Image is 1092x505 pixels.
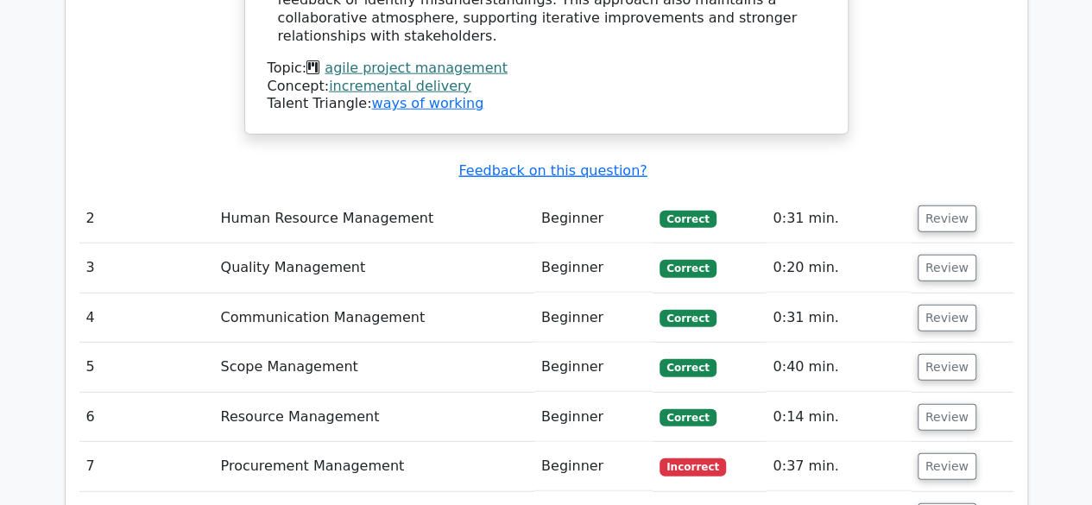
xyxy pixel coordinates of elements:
div: Topic: [268,60,825,78]
td: 2 [79,194,214,243]
td: 0:31 min. [766,194,910,243]
td: Scope Management [213,343,533,392]
button: Review [918,255,976,281]
td: 0:14 min. [766,393,910,442]
button: Review [918,205,976,232]
div: Talent Triangle: [268,60,825,113]
td: Human Resource Management [213,194,533,243]
button: Review [918,305,976,331]
a: Feedback on this question? [458,162,647,179]
span: Incorrect [660,458,726,476]
td: Beginner [534,243,653,293]
span: Correct [660,409,716,426]
button: Review [918,404,976,431]
button: Review [918,354,976,381]
span: Correct [660,211,716,228]
div: Concept: [268,78,825,96]
td: 6 [79,393,214,442]
td: 3 [79,243,214,293]
td: Beginner [534,442,653,491]
td: Communication Management [213,294,533,343]
td: Procurement Management [213,442,533,491]
a: agile project management [325,60,508,76]
span: Correct [660,359,716,376]
span: Correct [660,310,716,327]
td: Beginner [534,393,653,442]
td: 0:40 min. [766,343,910,392]
td: Beginner [534,343,653,392]
td: 7 [79,442,214,491]
td: Resource Management [213,393,533,442]
button: Review [918,453,976,480]
td: 4 [79,294,214,343]
td: Beginner [534,294,653,343]
a: incremental delivery [329,78,471,94]
td: 5 [79,343,214,392]
td: Quality Management [213,243,533,293]
td: 0:37 min. [766,442,910,491]
td: 0:31 min. [766,294,910,343]
td: Beginner [534,194,653,243]
a: ways of working [371,95,483,111]
span: Correct [660,260,716,277]
td: 0:20 min. [766,243,910,293]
